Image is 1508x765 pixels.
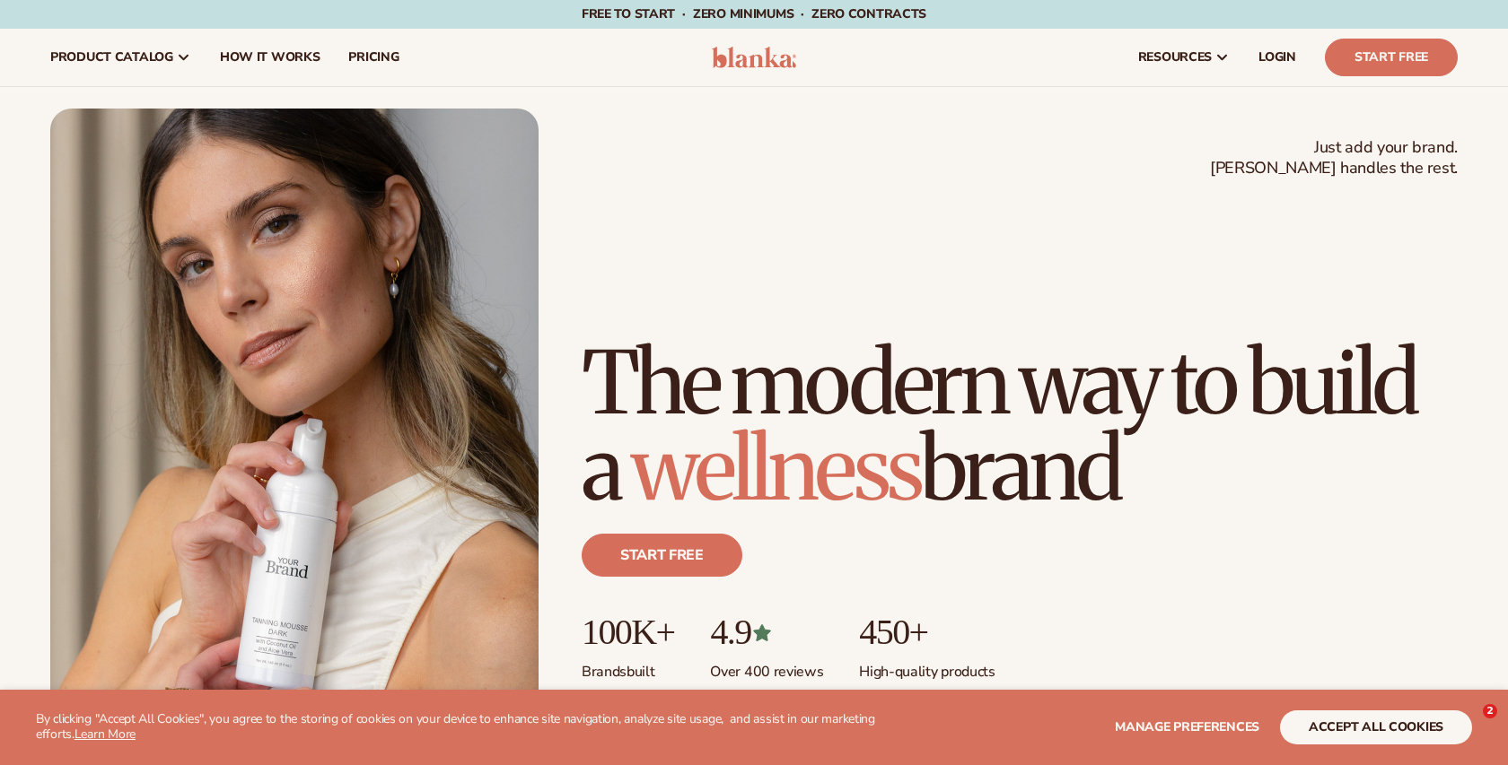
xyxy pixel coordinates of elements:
[1280,710,1472,744] button: accept all cookies
[1124,29,1244,86] a: resources
[582,5,926,22] span: Free to start · ZERO minimums · ZERO contracts
[220,50,320,65] span: How It Works
[1258,50,1296,65] span: LOGIN
[1244,29,1311,86] a: LOGIN
[50,109,539,724] img: Female holding tanning mousse.
[334,29,413,86] a: pricing
[1325,39,1458,76] a: Start Free
[1210,137,1458,179] span: Just add your brand. [PERSON_NAME] handles the rest.
[348,50,399,65] span: pricing
[36,29,206,86] a: product catalog
[710,613,823,652] p: 4.9
[206,29,335,86] a: How It Works
[710,652,823,682] p: Over 400 reviews
[859,613,995,652] p: 450+
[582,613,674,652] p: 100K+
[1115,718,1259,735] span: Manage preferences
[1138,50,1212,65] span: resources
[36,712,880,743] p: By clicking "Accept All Cookies", you agree to the storing of cookies on your device to enhance s...
[1115,710,1259,744] button: Manage preferences
[712,47,797,68] img: logo
[50,50,173,65] span: product catalog
[859,652,995,682] p: High-quality products
[582,534,742,577] a: Start free
[1446,704,1489,747] iframe: Intercom live chat
[75,726,136,743] a: Learn More
[1483,704,1497,718] span: 2
[582,340,1458,512] h1: The modern way to build a brand
[631,415,920,523] span: wellness
[582,652,674,682] p: Brands built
